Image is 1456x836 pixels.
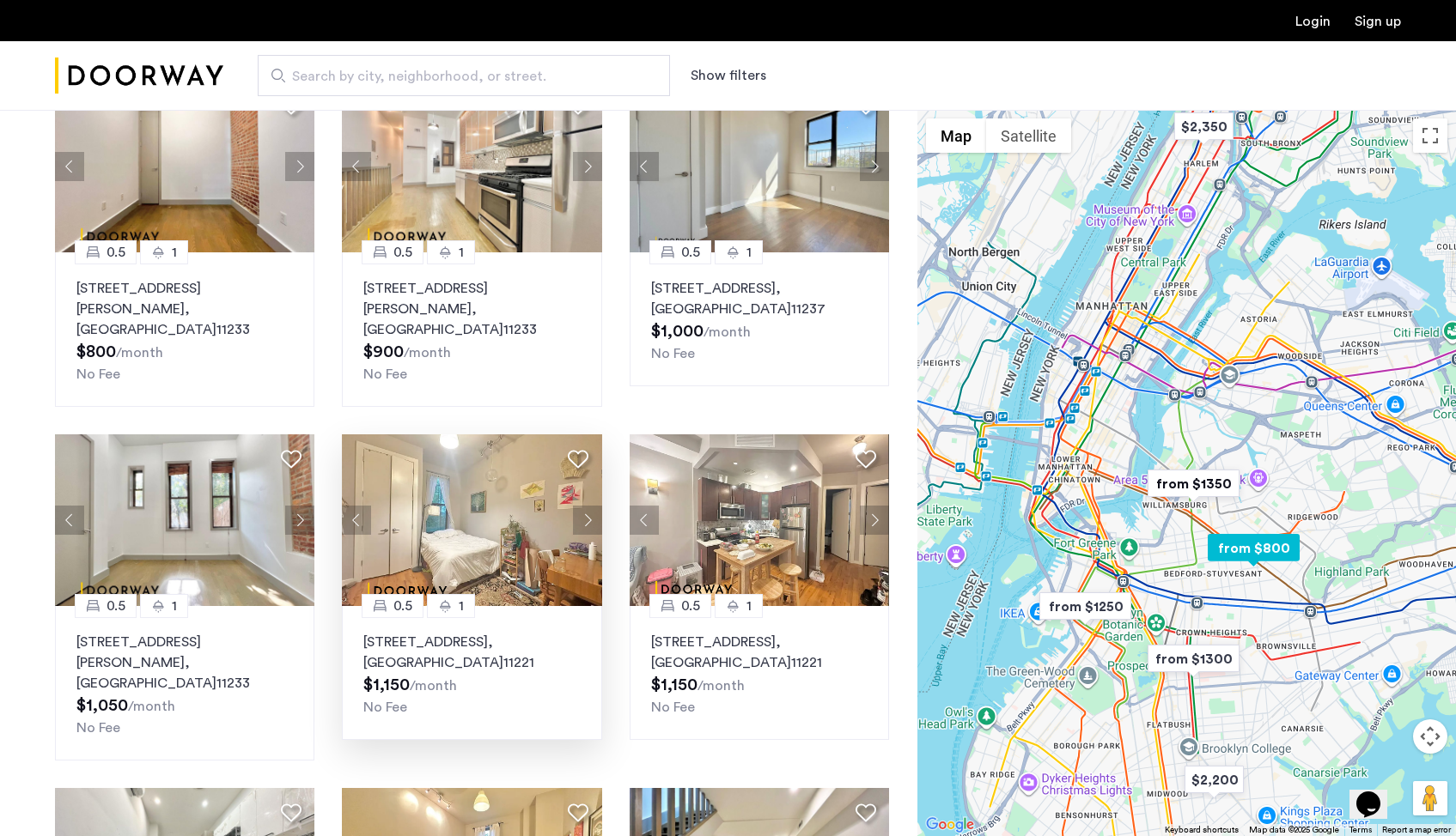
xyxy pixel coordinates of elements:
sub: /month [410,679,457,693]
button: Map camera controls [1413,719,1447,754]
p: [STREET_ADDRESS] 11221 [651,632,868,673]
span: $900 [363,343,404,360]
span: 1 [172,242,177,263]
p: [STREET_ADDRESS][PERSON_NAME] 11233 [363,278,580,340]
span: 0.5 [681,242,700,263]
button: Toggle fullscreen view [1413,118,1447,153]
button: Show or hide filters [691,65,766,86]
span: No Fee [363,367,407,381]
div: $2,350 [1167,107,1240,146]
a: Open this area in Google Maps (opens a new window) [922,814,978,836]
span: No Fee [651,347,695,360]
img: Google [922,814,978,836]
img: dc6efc1f-24ba-4395-9182-45437e21be9a_638947640792403738.jpeg [55,81,315,252]
span: Map data ©2025 Google [1249,826,1339,834]
span: 0.5 [107,242,125,263]
a: Cazamio Logo [55,44,223,108]
button: Previous apartment [55,506,84,535]
span: $1,150 [363,676,410,694]
a: Terms (opens in new tab) [1349,824,1372,836]
span: 0.5 [393,596,412,616]
button: Previous apartment [55,152,84,181]
img: logo [55,44,223,108]
div: from $1250 [1033,587,1138,626]
span: 0.5 [681,596,700,616]
span: 0.5 [107,596,125,616]
sub: /month [404,346,451,360]
p: [STREET_ADDRESS][PERSON_NAME] 11233 [76,278,293,340]
sub: /month [116,346,163,360]
img: dc6efc1f-24ba-4395-9182-45437e21be9a_638937309756106879.png [342,434,602,606]
img: 2014_638647806767026642.jpeg [630,81,890,252]
p: [STREET_ADDRESS] 11221 [363,632,580,673]
button: Next apartment [573,506,602,535]
img: dc6efc1f-24ba-4395-9182-45437e21be9a_638947640792376112.jpeg [55,434,315,606]
input: Apartment Search [258,55,670,96]
button: Next apartment [860,152,889,181]
span: 1 [172,596,177,616]
span: $800 [76,343,116,360]
button: Previous apartment [342,152,371,181]
iframe: chat widget [1349,767,1404,819]
a: Report a map error [1382,824,1451,836]
span: $1,150 [651,676,698,694]
a: 0.51[STREET_ADDRESS], [GEOGRAPHIC_DATA]11221No Fee [342,606,601,740]
span: No Fee [76,721,120,735]
button: Keyboard shortcuts [1165,824,1239,836]
span: No Fee [363,700,407,714]
span: $1,050 [76,697,128,714]
span: Search by city, neighborhood, or street. [292,66,622,87]
button: Next apartment [573,152,602,181]
div: from $1300 [1141,639,1246,678]
a: 0.51[STREET_ADDRESS][PERSON_NAME], [GEOGRAPHIC_DATA]11233No Fee [55,252,314,407]
span: 1 [459,596,464,616]
span: $1,000 [651,323,704,340]
p: [STREET_ADDRESS] 11237 [651,278,868,319]
button: Next apartment [285,152,314,181]
a: 0.51[STREET_ADDRESS][PERSON_NAME], [GEOGRAPHIC_DATA]11233No Fee [342,252,601,407]
sub: /month [128,700,175,713]
button: Next apartment [860,506,889,535]
span: 0.5 [393,242,412,263]
span: 1 [746,596,752,616]
button: Next apartment [285,506,314,535]
span: No Fee [651,700,695,714]
a: Registration [1355,15,1401,28]
img: dc6efc1f-24ba-4395-9182-45437e21be9a_638937309416163375.png [630,434,890,606]
button: Show street map [926,118,986,153]
button: Previous apartment [630,506,659,535]
img: dc6efc1f-24ba-4395-9182-45437e21be9a_638947640793063517.jpeg [342,81,602,252]
p: [STREET_ADDRESS][PERSON_NAME] 11233 [76,632,293,694]
sub: /month [698,679,745,693]
div: from $800 [1201,529,1307,567]
a: Login [1295,15,1331,28]
div: from $1350 [1141,464,1246,503]
button: Drag Pegman onto the map to open Street View [1413,781,1447,815]
a: 0.51[STREET_ADDRESS], [GEOGRAPHIC_DATA]11237No Fee [630,252,889,386]
span: 1 [746,242,752,263]
a: 0.51[STREET_ADDRESS], [GEOGRAPHIC_DATA]11221No Fee [630,606,889,740]
a: 0.51[STREET_ADDRESS][PERSON_NAME], [GEOGRAPHIC_DATA]11233No Fee [55,606,314,760]
div: $2,200 [1178,760,1251,799]
span: 1 [459,242,464,263]
button: Previous apartment [630,152,659,181]
sub: /month [704,325,751,339]
button: Previous apartment [342,506,371,535]
span: No Fee [76,367,120,381]
button: Show satellite imagery [986,118,1071,153]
